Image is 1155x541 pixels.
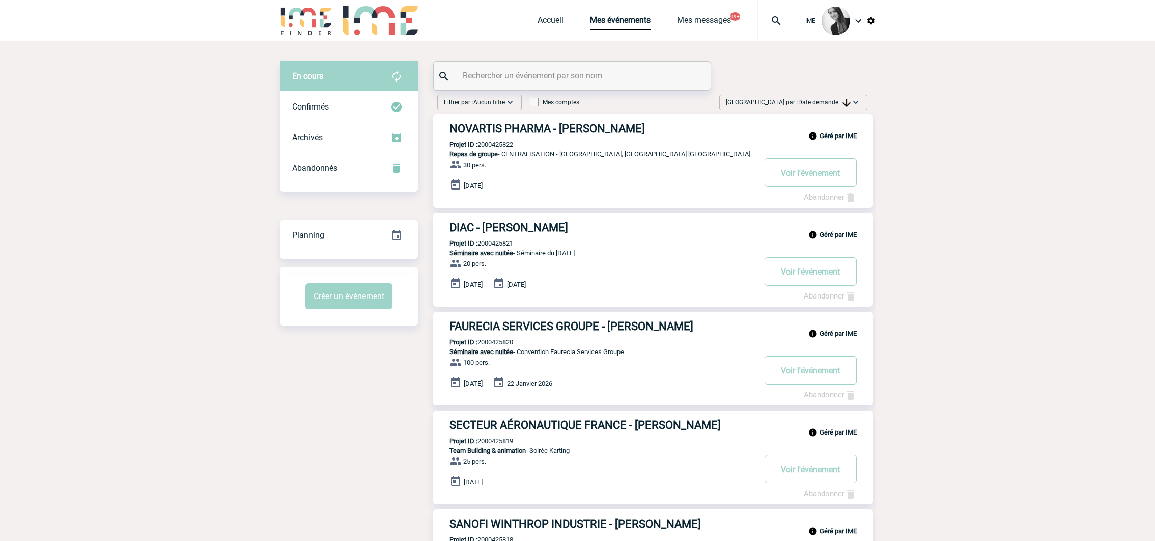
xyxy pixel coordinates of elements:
[538,15,564,30] a: Accueil
[292,132,323,142] span: Archivés
[280,6,333,35] img: IME-Finder
[820,231,857,238] b: Géré par IME
[433,239,513,247] p: 2000425821
[820,132,857,140] b: Géré par IME
[433,150,755,158] p: - CENTRALISATION - [GEOGRAPHIC_DATA], [GEOGRAPHIC_DATA] [GEOGRAPHIC_DATA]
[463,457,486,465] span: 25 pers.
[292,71,323,81] span: En cours
[765,158,857,187] button: Voir l'événement
[449,447,526,454] span: Team Building & animation
[765,455,857,483] button: Voir l'événement
[449,419,755,431] h3: SECTEUR AÉRONAUTIQUE FRANCE - [PERSON_NAME]
[305,283,392,309] button: Créer un événement
[820,428,857,436] b: Géré par IME
[433,122,873,135] a: NOVARTIS PHARMA - [PERSON_NAME]
[433,348,755,356] p: - Convention Faurecia Services Groupe
[433,338,513,346] p: 2000425820
[433,437,513,445] p: 2000425819
[460,68,687,83] input: Rechercher un événement par son nom
[798,99,851,106] span: Date demande
[433,320,873,333] a: FAURECIA SERVICES GROUPE - [PERSON_NAME]
[449,348,513,356] span: Séminaire avec nuitée
[433,141,513,148] p: 2000425822
[590,15,651,30] a: Mes événements
[464,281,483,288] span: [DATE]
[804,193,857,202] a: Abandonner
[449,518,755,530] h3: SANOFI WINTHROP INDUSTRIE - [PERSON_NAME]
[449,221,755,234] h3: DIAC - [PERSON_NAME]
[433,419,873,431] a: SECTEUR AÉRONAUTIQUE FRANCE - [PERSON_NAME]
[822,7,850,35] img: 101050-0.jpg
[804,390,857,399] a: Abandonner
[808,428,818,437] img: info_black_24dp.svg
[292,230,324,240] span: Planning
[464,182,483,190] span: [DATE]
[804,291,857,301] a: Abandonner
[765,257,857,286] button: Voir l'événement
[820,527,857,535] b: Géré par IME
[463,161,486,169] span: 30 pers.
[765,356,857,385] button: Voir l'événement
[280,153,418,183] div: Retrouvez ici tous vos événements annulés
[805,17,815,24] span: IME
[433,249,755,257] p: - Séminaire du [DATE]
[449,338,477,346] b: Projet ID :
[842,99,851,107] img: arrow_downward.png
[280,61,418,92] div: Retrouvez ici tous vos évènements avant confirmation
[449,141,477,148] b: Projet ID :
[433,221,873,234] a: DIAC - [PERSON_NAME]
[507,380,552,387] span: 22 Janvier 2026
[530,99,579,106] label: Mes comptes
[449,239,477,247] b: Projet ID :
[808,131,818,141] img: info_black_24dp.svg
[851,97,861,107] img: baseline_expand_more_white_24dp-b.png
[444,97,505,107] span: Filtrer par :
[677,15,731,30] a: Mes messages
[449,249,513,257] span: Séminaire avec nuitée
[449,437,477,445] b: Projet ID :
[463,359,490,366] span: 100 pers.
[292,163,337,173] span: Abandonnés
[507,281,526,288] span: [DATE]
[808,230,818,239] img: info_black_24dp.svg
[433,447,755,454] p: - Soirée Karting
[449,320,755,333] h3: FAURECIA SERVICES GROUPE - [PERSON_NAME]
[820,330,857,337] b: Géré par IME
[804,489,857,498] a: Abandonner
[464,478,483,486] span: [DATE]
[726,97,851,107] span: [GEOGRAPHIC_DATA] par :
[505,97,515,107] img: baseline_expand_more_white_24dp-b.png
[433,518,873,530] a: SANOFI WINTHROP INDUSTRIE - [PERSON_NAME]
[449,150,498,158] span: Repas de groupe
[280,122,418,153] div: Retrouvez ici tous les événements que vous avez décidé d'archiver
[473,99,505,106] span: Aucun filtre
[449,122,755,135] h3: NOVARTIS PHARMA - [PERSON_NAME]
[280,220,418,250] a: Planning
[280,220,418,251] div: Retrouvez ici tous vos événements organisés par date et état d'avancement
[464,380,483,387] span: [DATE]
[463,260,486,267] span: 20 pers.
[808,527,818,536] img: info_black_24dp.svg
[730,12,740,21] button: 99+
[292,102,329,112] span: Confirmés
[808,329,818,338] img: info_black_24dp.svg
